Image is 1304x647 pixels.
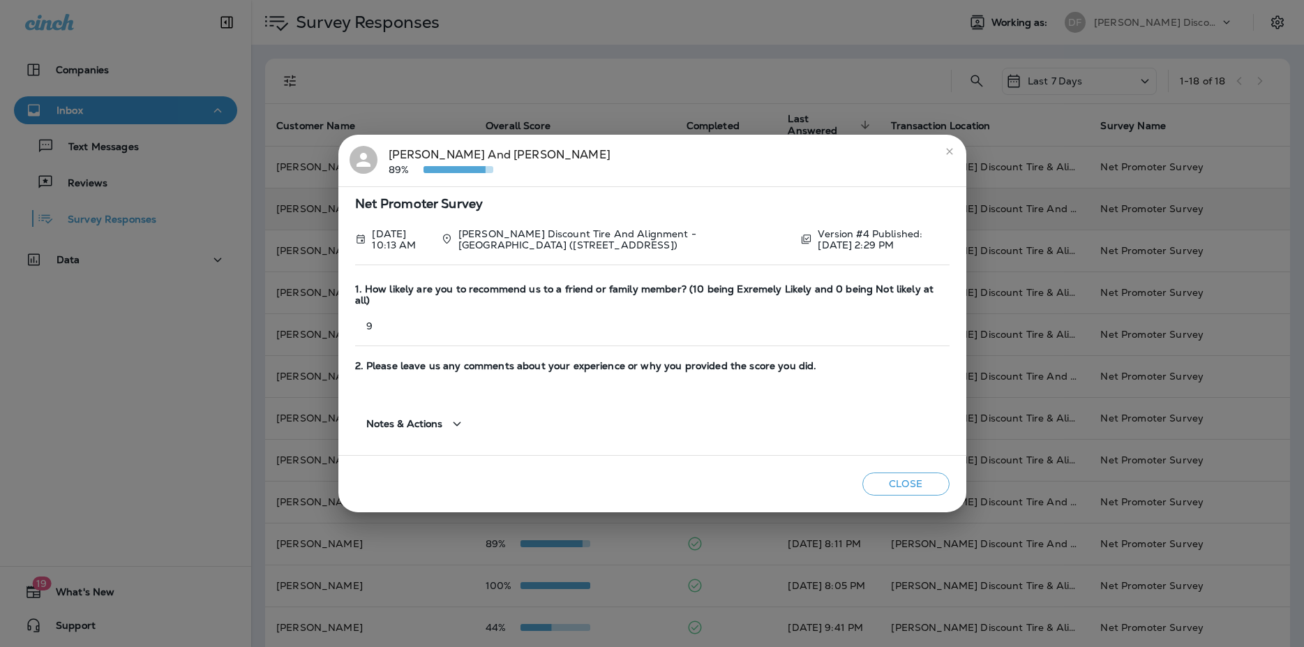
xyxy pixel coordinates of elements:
[366,418,443,430] span: Notes & Actions
[372,228,429,251] p: Aug 11, 2025 10:13 AM
[355,198,950,210] span: Net Promoter Survey
[818,228,949,251] p: Version #4 Published: [DATE] 2:29 PM
[458,228,789,251] p: [PERSON_NAME] Discount Tire And Alignment - [GEOGRAPHIC_DATA] ([STREET_ADDRESS])
[355,320,950,332] p: 9
[355,360,950,372] span: 2. Please leave us any comments about your experience or why you provided the score you did.
[355,283,950,307] span: 1. How likely are you to recommend us to a friend or family member? (10 being Exremely Likely and...
[355,404,477,444] button: Notes & Actions
[862,473,950,496] button: Close
[938,140,961,163] button: close
[389,164,424,175] p: 89%
[389,146,610,175] div: [PERSON_NAME] And [PERSON_NAME]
